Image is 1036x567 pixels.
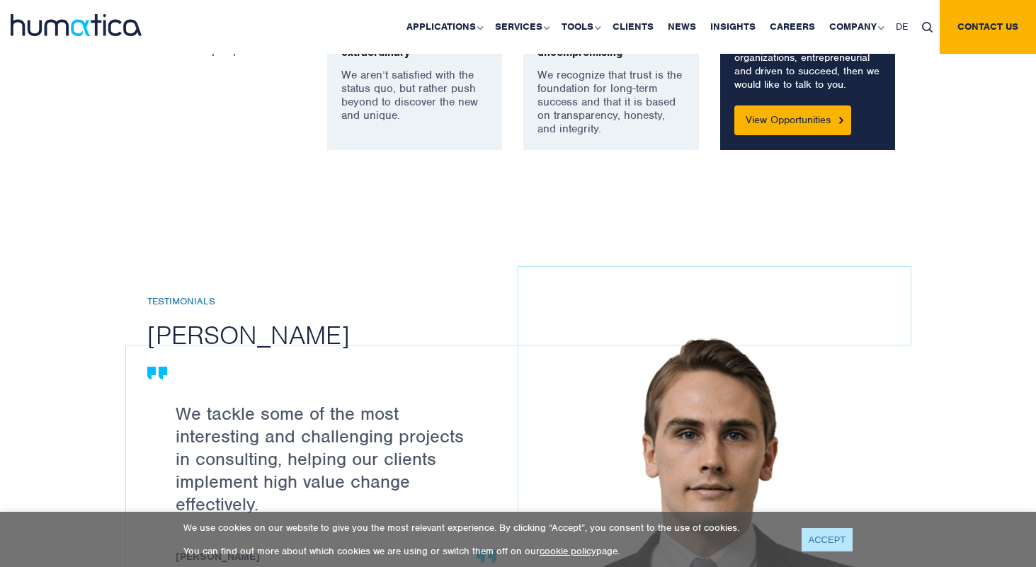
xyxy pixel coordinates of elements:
[839,117,843,123] img: Button
[802,528,853,551] a: ACCEPT
[341,69,489,122] p: We aren’t satisfied with the status quo, but rather push beyond to discover the new and unique.
[540,545,596,557] a: cookie policy
[734,105,851,135] a: View Opportunities
[11,14,142,36] img: logo
[734,24,882,91] p: If you are passionate about business and changing organizations, entrepreneurial and driven to su...
[183,522,784,534] p: We use cookies on our website to give you the most relevant experience. By clicking “Accept”, you...
[176,402,482,515] p: We tackle some of the most interesting and challenging projects in consulting, helping our client...
[922,22,933,33] img: search_icon
[147,319,539,351] h2: [PERSON_NAME]
[183,545,784,557] p: You can find out more about which cookies we are using or switch them off on our page.
[896,21,908,33] span: DE
[537,69,685,136] p: We recognize that trust is the foundation for long-term success and that it is based on transpare...
[147,296,539,308] h6: Testimonials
